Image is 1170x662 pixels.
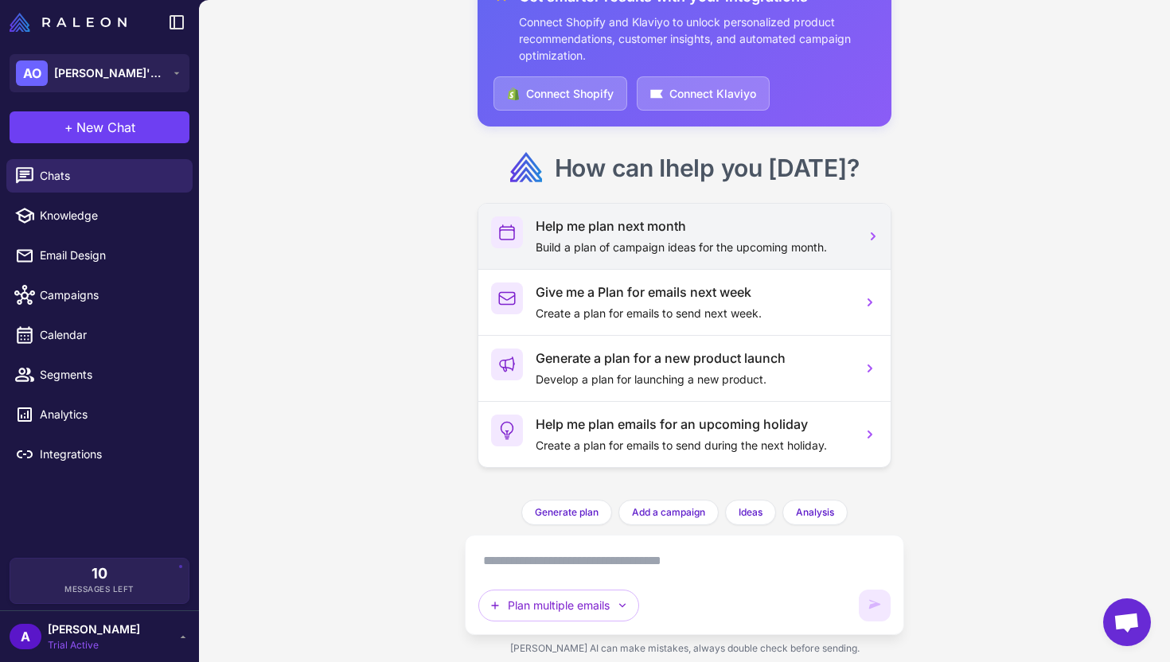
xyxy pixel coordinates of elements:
[536,239,848,256] p: Build a plan of campaign ideas for the upcoming month.
[6,199,193,232] a: Knowledge
[6,159,193,193] a: Chats
[6,398,193,431] a: Analytics
[40,167,180,185] span: Chats
[40,247,180,264] span: Email Design
[10,13,133,32] a: Raleon Logo
[465,635,903,662] div: [PERSON_NAME] AI can make mistakes, always double check before sending.
[48,638,140,652] span: Trial Active
[536,216,848,236] h3: Help me plan next month
[40,406,180,423] span: Analytics
[40,286,180,304] span: Campaigns
[665,154,847,182] span: help you [DATE]
[493,76,627,111] button: Connect Shopify
[725,500,776,525] button: Ideas
[64,583,135,595] span: Messages Left
[10,111,189,143] button: +New Chat
[536,371,848,388] p: Develop a plan for launching a new product.
[521,500,612,525] button: Generate plan
[796,505,834,520] span: Analysis
[536,349,848,368] h3: Generate a plan for a new product launch
[519,14,875,64] p: Connect Shopify and Klaviyo to unlock personalized product recommendations, customer insights, an...
[40,366,180,384] span: Segments
[48,621,140,638] span: [PERSON_NAME]
[10,54,189,92] button: AO[PERSON_NAME]'s Organization
[632,505,705,520] span: Add a campaign
[10,13,127,32] img: Raleon Logo
[54,64,166,82] span: [PERSON_NAME]'s Organization
[536,282,848,302] h3: Give me a Plan for emails next week
[536,415,848,434] h3: Help me plan emails for an upcoming holiday
[535,505,599,520] span: Generate plan
[6,358,193,391] a: Segments
[10,624,41,649] div: A
[40,326,180,344] span: Calendar
[6,438,193,471] a: Integrations
[40,446,180,463] span: Integrations
[739,505,762,520] span: Ideas
[618,500,719,525] button: Add a campaign
[16,60,48,86] div: AO
[6,318,193,352] a: Calendar
[92,567,107,581] span: 10
[1103,598,1151,646] div: Open chat
[40,207,180,224] span: Knowledge
[478,590,639,621] button: Plan multiple emails
[536,305,848,322] p: Create a plan for emails to send next week.
[536,437,848,454] p: Create a plan for emails to send during the next holiday.
[6,239,193,272] a: Email Design
[782,500,848,525] button: Analysis
[64,118,73,137] span: +
[637,76,770,111] button: Connect Klaviyo
[555,152,860,184] h2: How can I ?
[6,278,193,312] a: Campaigns
[76,118,135,137] span: New Chat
